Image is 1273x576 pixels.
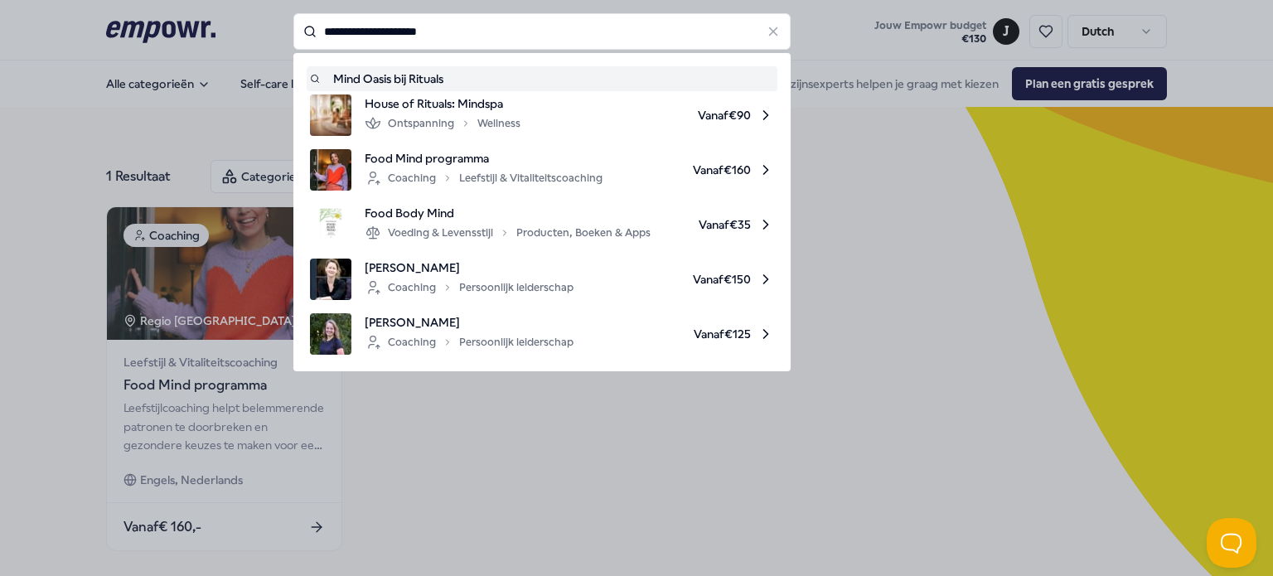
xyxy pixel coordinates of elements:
span: Vanaf € 150 [587,259,774,300]
img: product image [310,259,351,300]
span: [PERSON_NAME] [365,313,574,332]
a: product imageFood Mind programmaCoachingLeefstijl & VitaliteitscoachingVanaf€160 [310,149,774,191]
div: Coaching Persoonlijk leiderschap [365,332,574,352]
span: House of Rituals: Mindspa [365,94,520,113]
div: Coaching Leefstijl & Vitaliteitscoaching [365,168,603,188]
a: product image[PERSON_NAME]CoachingPersoonlijk leiderschapVanaf€125 [310,313,774,355]
a: product imageFood Body MindVoeding & LevensstijlProducten, Boeken & AppsVanaf€35 [310,204,774,245]
iframe: Help Scout Beacon - Open [1207,518,1256,568]
div: Coaching Persoonlijk leiderschap [365,278,574,298]
img: product image [310,204,351,245]
span: Vanaf € 35 [664,204,774,245]
a: product imageHouse of Rituals: MindspaOntspanningWellnessVanaf€90 [310,94,774,136]
span: Vanaf € 90 [534,94,774,136]
span: Food Mind programma [365,149,603,167]
span: [PERSON_NAME] [365,259,574,277]
img: product image [310,149,351,191]
img: product image [310,313,351,355]
a: product image[PERSON_NAME]CoachingPersoonlijk leiderschapVanaf€150 [310,259,774,300]
span: Vanaf € 125 [587,313,774,355]
span: Vanaf € 160 [616,149,774,191]
span: Food Body Mind [365,204,651,222]
img: product image [310,94,351,136]
div: Voeding & Levensstijl Producten, Boeken & Apps [365,223,651,243]
div: Ontspanning Wellness [365,114,520,133]
input: Search for products, categories or subcategories [293,13,791,50]
a: Mind Oasis bij Rituals [310,70,774,88]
